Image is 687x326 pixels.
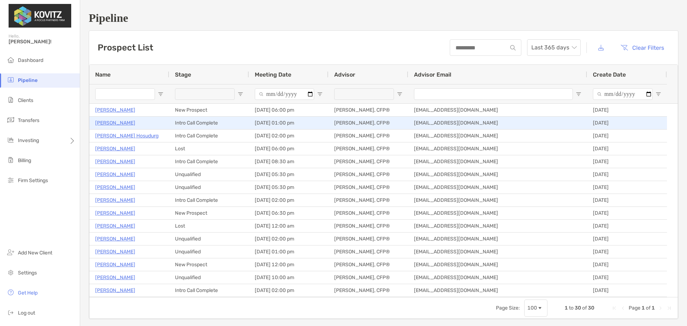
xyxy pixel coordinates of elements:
[629,305,640,311] span: Page
[249,181,328,194] div: [DATE] 05:30 pm
[249,168,328,181] div: [DATE] 05:30 pm
[328,194,408,206] div: [PERSON_NAME], CFP®
[249,104,328,116] div: [DATE] 06:00 pm
[95,170,135,179] a: [PERSON_NAME]
[414,71,451,78] span: Advisor Email
[18,177,48,184] span: Firm Settings
[328,130,408,142] div: [PERSON_NAME], CFP®
[95,273,135,282] a: [PERSON_NAME]
[95,209,135,218] p: [PERSON_NAME]
[397,91,403,97] button: Open Filter Menu
[587,142,667,155] div: [DATE]
[328,181,408,194] div: [PERSON_NAME], CFP®
[255,88,314,100] input: Meeting Date Filter Input
[18,137,39,143] span: Investing
[593,88,653,100] input: Create Date Filter Input
[576,91,581,97] button: Open Filter Menu
[510,45,516,50] img: input icon
[408,130,587,142] div: [EMAIL_ADDRESS][DOMAIN_NAME]
[169,207,249,219] div: New Prospect
[169,271,249,284] div: Unqualified
[89,11,678,25] h1: Pipeline
[95,157,135,166] a: [PERSON_NAME]
[169,142,249,155] div: Lost
[524,300,547,317] div: Page Size
[496,305,520,311] div: Page Size:
[328,284,408,297] div: [PERSON_NAME], CFP®
[646,305,651,311] span: of
[249,220,328,232] div: [DATE] 12:00 am
[620,305,626,311] div: Previous Page
[169,181,249,194] div: Unqualified
[249,194,328,206] div: [DATE] 02:00 pm
[95,183,135,192] a: [PERSON_NAME]
[249,142,328,155] div: [DATE] 06:00 pm
[328,220,408,232] div: [PERSON_NAME], CFP®
[6,248,15,257] img: add_new_client icon
[95,247,135,256] p: [PERSON_NAME]
[6,116,15,124] img: transfers icon
[587,258,667,271] div: [DATE]
[95,71,111,78] span: Name
[175,71,191,78] span: Stage
[95,196,135,205] p: [PERSON_NAME]
[249,258,328,271] div: [DATE] 12:00 pm
[328,258,408,271] div: [PERSON_NAME], CFP®
[587,245,667,258] div: [DATE]
[9,39,75,45] span: [PERSON_NAME]!
[575,305,581,311] span: 30
[95,131,159,140] a: [PERSON_NAME] Hosudurg
[328,104,408,116] div: [PERSON_NAME], CFP®
[587,168,667,181] div: [DATE]
[95,88,155,100] input: Name Filter Input
[158,91,164,97] button: Open Filter Menu
[169,155,249,168] div: Intro Call Complete
[328,142,408,155] div: [PERSON_NAME], CFP®
[249,271,328,284] div: [DATE] 10:00 am
[249,284,328,297] div: [DATE] 02:00 pm
[9,3,71,29] img: Zoe Logo
[582,305,587,311] span: of
[18,77,38,83] span: Pipeline
[334,71,355,78] span: Advisor
[328,207,408,219] div: [PERSON_NAME], CFP®
[249,117,328,129] div: [DATE] 01:00 pm
[408,271,587,284] div: [EMAIL_ADDRESS][DOMAIN_NAME]
[587,233,667,245] div: [DATE]
[18,250,52,256] span: Add New Client
[317,91,323,97] button: Open Filter Menu
[587,104,667,116] div: [DATE]
[95,286,135,295] a: [PERSON_NAME]
[18,117,39,123] span: Transfers
[408,181,587,194] div: [EMAIL_ADDRESS][DOMAIN_NAME]
[408,117,587,129] div: [EMAIL_ADDRESS][DOMAIN_NAME]
[98,43,153,53] h3: Prospect List
[169,245,249,258] div: Unqualified
[408,168,587,181] div: [EMAIL_ADDRESS][DOMAIN_NAME]
[249,155,328,168] div: [DATE] 08:30 am
[527,305,537,311] div: 100
[249,233,328,245] div: [DATE] 02:00 pm
[169,194,249,206] div: Intro Call Complete
[408,142,587,155] div: [EMAIL_ADDRESS][DOMAIN_NAME]
[249,130,328,142] div: [DATE] 02:00 pm
[408,194,587,206] div: [EMAIL_ADDRESS][DOMAIN_NAME]
[328,168,408,181] div: [PERSON_NAME], CFP®
[169,284,249,297] div: Intro Call Complete
[414,88,573,100] input: Advisor Email Filter Input
[95,222,135,230] a: [PERSON_NAME]
[593,71,626,78] span: Create Date
[408,207,587,219] div: [EMAIL_ADDRESS][DOMAIN_NAME]
[95,144,135,153] p: [PERSON_NAME]
[18,57,43,63] span: Dashboard
[328,245,408,258] div: [PERSON_NAME], CFP®
[169,168,249,181] div: Unqualified
[18,157,31,164] span: Billing
[6,176,15,184] img: firm-settings icon
[95,106,135,115] a: [PERSON_NAME]
[6,55,15,64] img: dashboard icon
[6,76,15,84] img: pipeline icon
[408,220,587,232] div: [EMAIL_ADDRESS][DOMAIN_NAME]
